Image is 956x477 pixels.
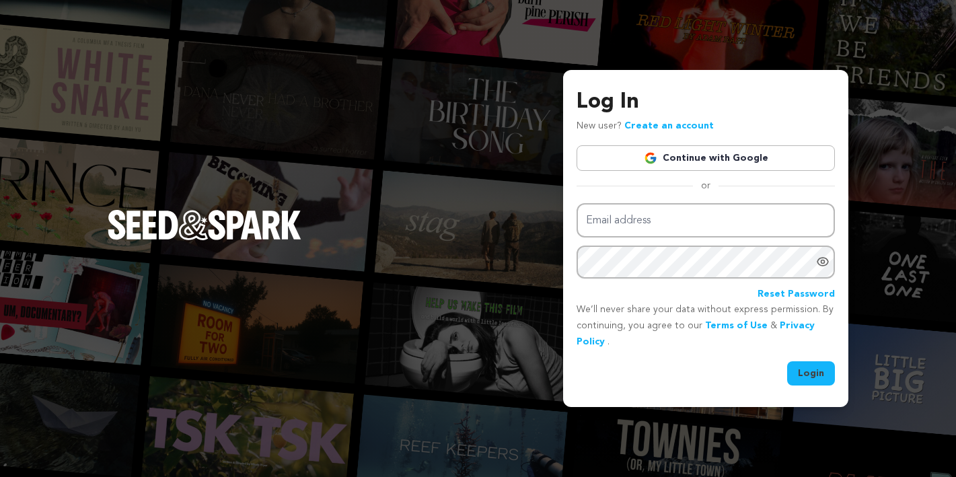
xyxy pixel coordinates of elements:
[758,287,835,303] a: Reset Password
[108,210,301,240] img: Seed&Spark Logo
[577,145,835,171] a: Continue with Google
[816,255,830,268] a: Show password as plain text. Warning: this will display your password on the screen.
[577,302,835,350] p: We’ll never share your data without express permission. By continuing, you agree to our & .
[577,203,835,237] input: Email address
[644,151,657,165] img: Google logo
[108,210,301,266] a: Seed&Spark Homepage
[705,321,768,330] a: Terms of Use
[577,321,815,346] a: Privacy Policy
[624,121,714,131] a: Create an account
[577,86,835,118] h3: Log In
[787,361,835,386] button: Login
[577,118,714,135] p: New user?
[693,179,719,192] span: or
